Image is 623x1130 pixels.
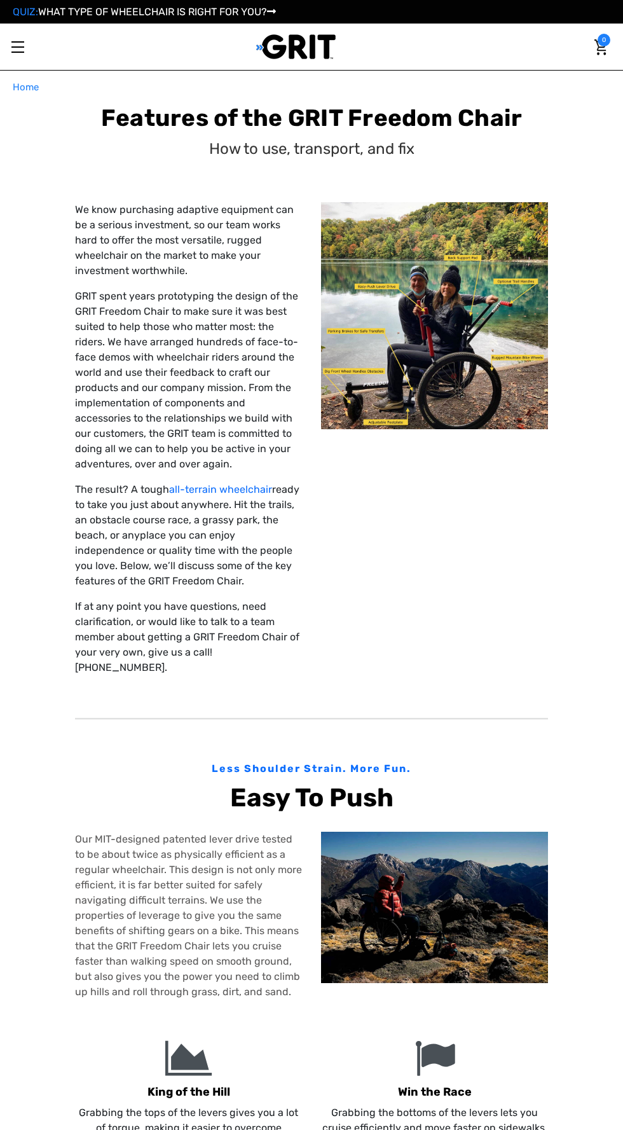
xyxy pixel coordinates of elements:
p: We know purchasing adaptive equipment can be a serious investment, so our team works hard to offe... [75,202,302,279]
img: GRIT All-Terrain Wheelchair and Mobility Equipment [256,34,336,60]
span: Home [13,81,39,93]
p: GRIT spent years prototyping the design of the GRIT Freedom Chair to make sure it was best suited... [75,289,302,472]
img: Cart [594,39,607,55]
a: QUIZ:WHAT TYPE OF WHEELCHAIR IS RIGHT FOR YOU? [13,6,276,18]
span: 0 [598,34,610,46]
p: If at any point you have questions, need clarification, or would like to talk to a team member ab... [75,599,302,675]
span: Toggle menu [11,46,24,48]
img: Melissa looks out over mountains from rocky summit area in GRIT Freedom Chair [321,832,548,983]
span: QUIZ: [13,6,38,18]
a: Cart with 0 items [591,34,610,60]
b: Win the Race [398,1085,472,1099]
nav: Breadcrumb [13,80,610,95]
a: all-terrain wheelchair [169,483,272,495]
p: The result? A tough ready to take you just about anywhere. Hit the trails, an obstacle course rac... [75,482,302,589]
b: Easy To Push [230,783,394,813]
a: Home [13,80,39,95]
div: Less Shoulder Strain. More Fun. [75,761,548,776]
img: Yellow text boxes with arrows pointing out features of GRIT Freedom Chair over photo of two adult... [321,202,548,429]
p: Our MIT-designed patented lever drive tested to be about twice as physically efficient as a regul... [75,832,302,1000]
b: Features of the GRIT Freedom Chair [101,104,523,132]
p: How to use, transport, and fix [209,137,414,160]
b: King of the Hill [147,1085,230,1099]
